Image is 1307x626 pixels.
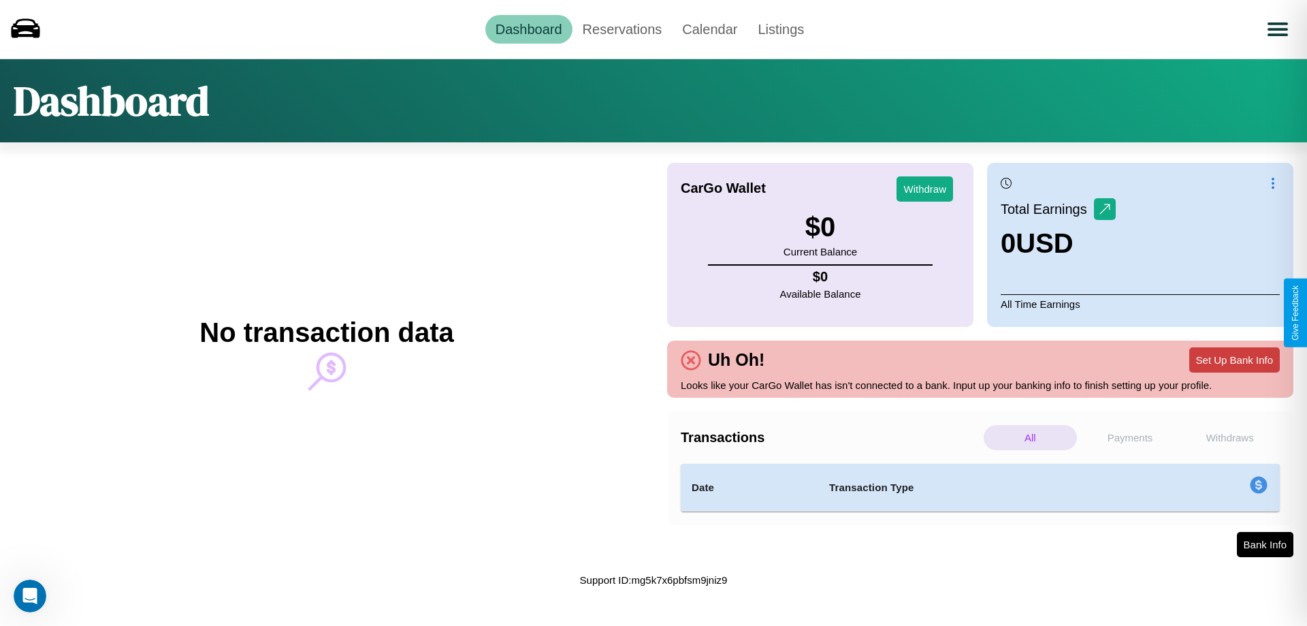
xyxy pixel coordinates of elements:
[681,464,1280,512] table: simple table
[897,176,953,202] button: Withdraw
[1183,425,1276,450] p: Withdraws
[1237,532,1293,557] button: Bank Info
[1001,294,1280,313] p: All Time Earnings
[580,571,728,589] p: Support ID: mg5k7x6pbfsm9jniz9
[672,15,747,44] a: Calendar
[1291,285,1300,341] div: Give Feedback
[1259,10,1297,48] button: Open menu
[701,350,771,370] h4: Uh Oh!
[485,15,572,44] a: Dashboard
[14,73,209,129] h1: Dashboard
[681,376,1280,394] p: Looks like your CarGo Wallet has isn't connected to a bank. Input up your banking info to finish ...
[681,430,980,445] h4: Transactions
[780,269,861,285] h4: $ 0
[1084,425,1177,450] p: Payments
[780,285,861,303] p: Available Balance
[1189,347,1280,373] button: Set Up Bank Info
[747,15,814,44] a: Listings
[692,480,807,496] h4: Date
[572,15,673,44] a: Reservations
[14,580,46,612] iframe: Intercom live chat
[681,181,766,196] h4: CarGo Wallet
[784,212,857,242] h3: $ 0
[784,242,857,261] p: Current Balance
[1001,228,1116,259] h3: 0 USD
[984,425,1077,450] p: All
[829,480,1138,496] h4: Transaction Type
[1001,197,1094,221] p: Total Earnings
[199,317,453,348] h2: No transaction data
